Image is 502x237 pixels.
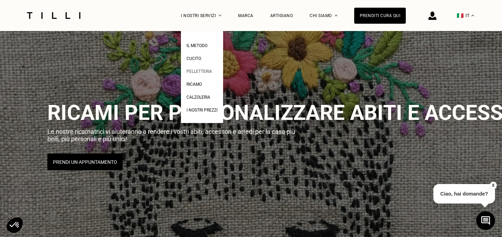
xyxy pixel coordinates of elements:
[428,12,436,20] img: icona di accesso
[270,13,293,18] a: Artigiano
[187,41,207,48] a: Il metodo
[47,128,306,142] p: Le nostre ricamatrici vi aiuteranno a rendere i vostri abiti, accessori e arredi per la casa più ...
[187,108,218,113] span: I nostri prezzi
[219,15,221,16] img: Menu a tendina
[238,13,253,18] a: Marca
[187,67,212,74] a: Pelletteria
[187,54,201,61] a: Cucito
[187,82,202,87] span: Ricamo
[187,95,210,100] span: Calzoleria
[471,15,474,16] img: menu déroulant
[47,153,123,170] button: Prendi un appuntamento
[335,15,337,16] img: Menu a discesa su
[354,8,406,24] a: Prenditi cura qui
[187,69,212,74] span: Pelletteria
[187,56,201,61] span: Cucito
[24,12,83,19] img: Logo del servizio di sartoria Tilli
[187,80,202,87] a: Ricamo
[187,93,210,100] a: Calzoleria
[457,12,464,19] span: 🇮🇹
[433,184,495,204] p: Ciao, hai domande?
[187,43,207,48] span: Il metodo
[490,182,497,189] button: X
[187,106,218,113] a: I nostri prezzi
